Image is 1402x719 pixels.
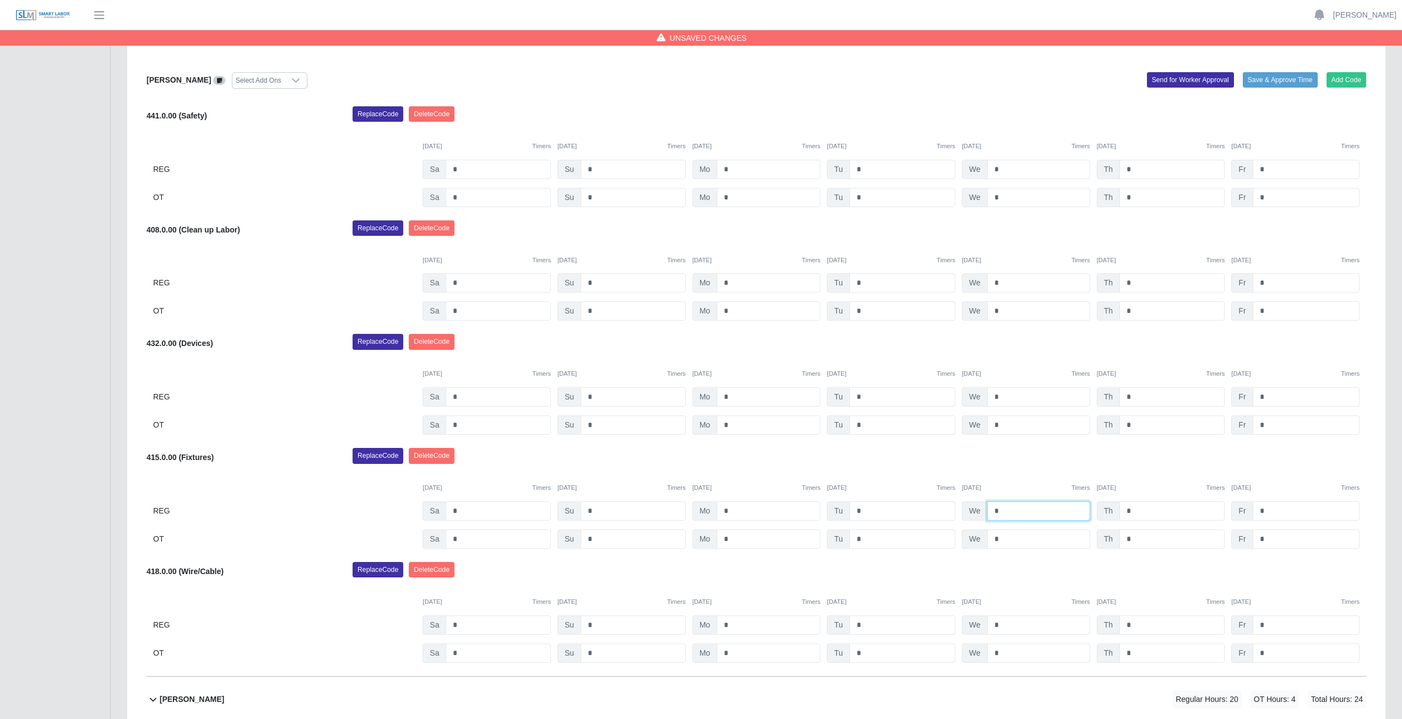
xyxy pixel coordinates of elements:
div: [DATE] [1231,369,1360,379]
div: [DATE] [962,597,1090,607]
div: [DATE] [1231,483,1360,493]
button: Timers [1071,256,1090,265]
span: Fr [1231,273,1253,293]
span: Th [1097,273,1120,293]
span: OT Hours: 4 [1251,690,1299,709]
span: Mo [692,273,717,293]
span: Su [557,415,581,435]
div: REG [153,615,416,635]
span: Su [557,188,581,207]
div: [DATE] [1231,142,1360,151]
span: Unsaved Changes [670,33,747,44]
div: [DATE] [692,142,821,151]
span: Total Hours: 24 [1308,690,1366,709]
span: Mo [692,188,717,207]
span: Fr [1231,301,1253,321]
span: Tu [827,615,850,635]
b: 415.0.00 (Fixtures) [147,453,214,462]
span: Th [1097,501,1120,521]
div: [DATE] [423,483,551,493]
div: Select Add Ons [232,73,285,88]
div: [DATE] [1097,597,1225,607]
button: Timers [667,256,686,265]
span: Sa [423,644,446,663]
div: [DATE] [1097,142,1225,151]
div: [DATE] [557,142,686,151]
span: Mo [692,301,717,321]
span: We [962,301,988,321]
button: Timers [1341,142,1360,151]
button: Timers [1206,597,1225,607]
div: [DATE] [827,597,955,607]
span: Tu [827,160,850,179]
span: Su [557,273,581,293]
span: We [962,387,988,407]
div: OT [153,188,416,207]
span: We [962,501,988,521]
div: [DATE] [692,597,821,607]
span: Mo [692,415,717,435]
span: We [962,644,988,663]
span: Mo [692,501,717,521]
span: Sa [423,529,446,549]
div: OT [153,301,416,321]
div: [DATE] [423,597,551,607]
button: Timers [667,597,686,607]
div: [DATE] [557,483,686,493]
span: Su [557,301,581,321]
span: We [962,615,988,635]
button: Timers [1071,142,1090,151]
span: Tu [827,188,850,207]
div: [DATE] [962,369,1090,379]
div: [DATE] [557,256,686,265]
span: Sa [423,415,446,435]
span: Th [1097,301,1120,321]
span: Th [1097,160,1120,179]
span: Su [557,501,581,521]
div: REG [153,501,416,521]
span: Su [557,160,581,179]
button: Timers [1341,369,1360,379]
button: Timers [937,369,955,379]
button: DeleteCode [409,562,454,577]
span: We [962,160,988,179]
button: ReplaceCode [353,448,403,463]
button: Timers [937,256,955,265]
button: Timers [1206,369,1225,379]
button: Save & Approve Time [1243,72,1318,88]
span: Fr [1231,529,1253,549]
button: Add Code [1327,72,1367,88]
div: OT [153,415,416,435]
button: Timers [802,369,821,379]
button: Timers [532,597,551,607]
span: Su [557,644,581,663]
button: Timers [1341,483,1360,493]
div: [DATE] [962,142,1090,151]
button: Send for Worker Approval [1147,72,1234,88]
div: REG [153,273,416,293]
button: Timers [802,142,821,151]
div: OT [153,529,416,549]
button: DeleteCode [409,448,454,463]
button: DeleteCode [409,220,454,236]
button: Timers [1341,256,1360,265]
span: Tu [827,529,850,549]
span: Sa [423,160,446,179]
span: Th [1097,529,1120,549]
span: Su [557,529,581,549]
b: 408.0.00 (Clean up Labor) [147,225,240,234]
button: Timers [532,483,551,493]
button: Timers [532,369,551,379]
button: Timers [667,142,686,151]
div: [DATE] [827,369,955,379]
div: [DATE] [1097,256,1225,265]
span: Mo [692,529,717,549]
b: 441.0.00 (Safety) [147,111,207,120]
span: We [962,273,988,293]
button: Timers [1071,483,1090,493]
button: ReplaceCode [353,562,403,577]
button: Timers [1206,483,1225,493]
span: Fr [1231,501,1253,521]
button: ReplaceCode [353,334,403,349]
span: We [962,415,988,435]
